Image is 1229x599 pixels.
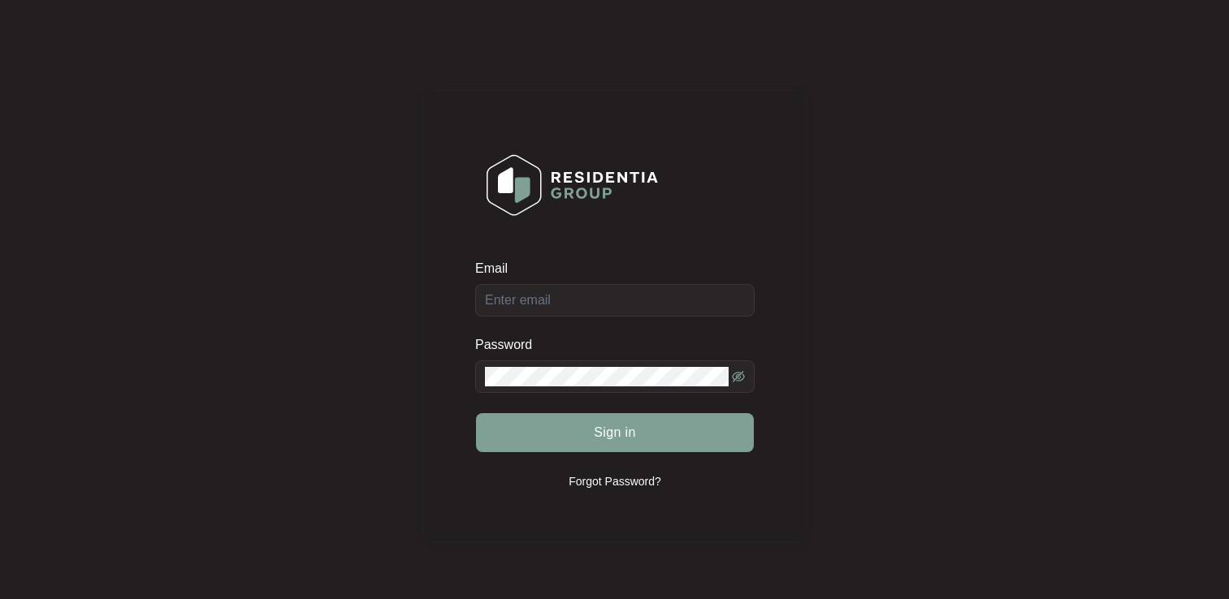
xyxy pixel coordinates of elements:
[476,144,669,226] img: Login Logo
[475,337,544,353] label: Password
[476,413,754,452] button: Sign in
[594,423,636,442] span: Sign in
[475,261,519,277] label: Email
[485,367,729,386] input: Password
[732,370,745,383] span: eye-invisible
[475,284,755,317] input: Email
[569,473,661,489] p: Forgot Password?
